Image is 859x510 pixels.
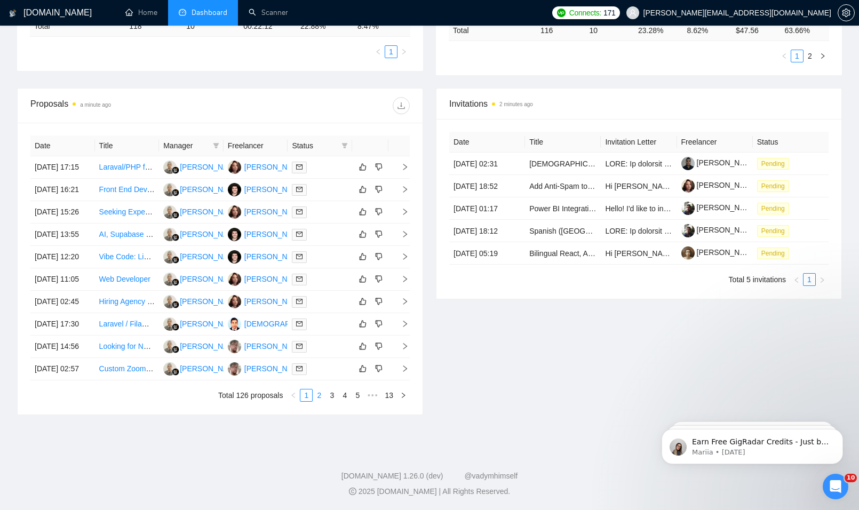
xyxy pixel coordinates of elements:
[816,50,829,62] button: right
[244,206,306,218] div: [PERSON_NAME]
[352,389,363,401] a: 5
[99,342,229,350] a: Looking for Next.js Full Time Developer
[228,205,241,219] img: LL
[393,320,409,328] span: right
[757,159,793,168] a: Pending
[228,183,241,196] img: MC
[296,343,303,349] span: mail
[681,181,758,189] a: [PERSON_NAME]
[163,162,241,171] a: DH[PERSON_NAME]
[449,220,525,242] td: [DATE] 18:12
[172,323,179,331] img: gigradar-bm.png
[804,50,816,62] a: 2
[351,389,364,402] li: 5
[296,365,303,372] span: mail
[228,341,306,350] a: CG[PERSON_NAME]
[375,275,383,283] span: dislike
[393,365,409,372] span: right
[525,175,601,197] td: Add Anti‑Spam to Website Form (Cloudflare Turnstile + Honeypot + Server Validation)
[180,340,241,352] div: [PERSON_NAME]
[364,389,381,402] li: Next 5 Pages
[529,249,706,258] a: Bilingual React, Astro, and Python Developer Needed
[179,9,186,16] span: dashboard
[397,389,410,402] button: right
[400,392,407,399] span: right
[449,153,525,175] td: [DATE] 02:31
[757,226,793,235] a: Pending
[681,158,758,167] a: [PERSON_NAME]
[359,208,367,216] span: like
[172,189,179,196] img: gigradar-bm.png
[180,251,241,262] div: [PERSON_NAME]
[375,364,383,373] span: dislike
[393,253,409,260] span: right
[228,161,241,174] img: LL
[99,185,245,194] a: Front End Development for Agentic Platform
[163,297,241,305] a: DH[PERSON_NAME]
[244,318,389,330] div: [DEMOGRAPHIC_DATA][PERSON_NAME]
[163,319,241,328] a: DH[PERSON_NAME]
[125,8,157,17] a: homeHome
[397,389,410,402] li: Next Page
[172,278,179,286] img: gigradar-bm.png
[228,207,306,216] a: LL[PERSON_NAME]
[757,158,789,170] span: Pending
[300,389,312,401] a: 1
[393,101,409,110] span: download
[356,340,369,353] button: like
[228,250,241,264] img: MC
[244,228,306,240] div: [PERSON_NAME]
[95,268,160,291] td: Web Developer
[228,252,306,260] a: MC[PERSON_NAME]
[244,296,306,307] div: [PERSON_NAME]
[778,50,791,62] li: Previous Page
[356,250,369,263] button: like
[372,205,385,218] button: dislike
[757,181,793,190] a: Pending
[449,20,536,41] td: Total
[629,9,637,17] span: user
[244,251,306,262] div: [PERSON_NAME]
[525,132,601,153] th: Title
[180,363,241,374] div: [PERSON_NAME]
[30,358,95,380] td: [DATE] 02:57
[249,8,288,17] a: searchScanner
[313,389,325,402] li: 2
[359,163,367,171] span: like
[372,295,385,308] button: dislike
[296,321,303,327] span: mail
[228,317,241,331] img: JV
[778,50,791,62] button: left
[372,183,385,196] button: dislike
[356,295,369,308] button: like
[356,183,369,196] button: like
[372,45,385,58] button: left
[339,389,351,401] a: 4
[757,203,789,214] span: Pending
[393,163,409,171] span: right
[172,211,179,219] img: gigradar-bm.png
[356,317,369,330] button: like
[228,229,306,238] a: MC[PERSON_NAME]
[757,204,793,212] a: Pending
[356,273,369,285] button: like
[95,201,160,224] td: Seeking Experienced Laravel 11 Developer
[757,248,789,259] span: Pending
[397,45,410,58] li: Next Page
[681,179,695,193] img: c1_x0FqxfNzSktkvh0tIPGlR8qUFY-fPWk9rpVgs83o15CfS3gO6YRDuruovfHpYxD
[816,273,829,286] li: Next Page
[349,488,356,495] span: copyright
[163,229,241,238] a: DH[PERSON_NAME]
[375,208,383,216] span: dislike
[375,297,383,306] span: dislike
[296,276,303,282] span: mail
[326,389,338,401] a: 3
[356,228,369,241] button: like
[375,252,383,261] span: dislike
[180,273,241,285] div: [PERSON_NAME]
[9,486,850,497] div: 2025 [DOMAIN_NAME] | All Rights Reserved.
[180,184,241,195] div: [PERSON_NAME]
